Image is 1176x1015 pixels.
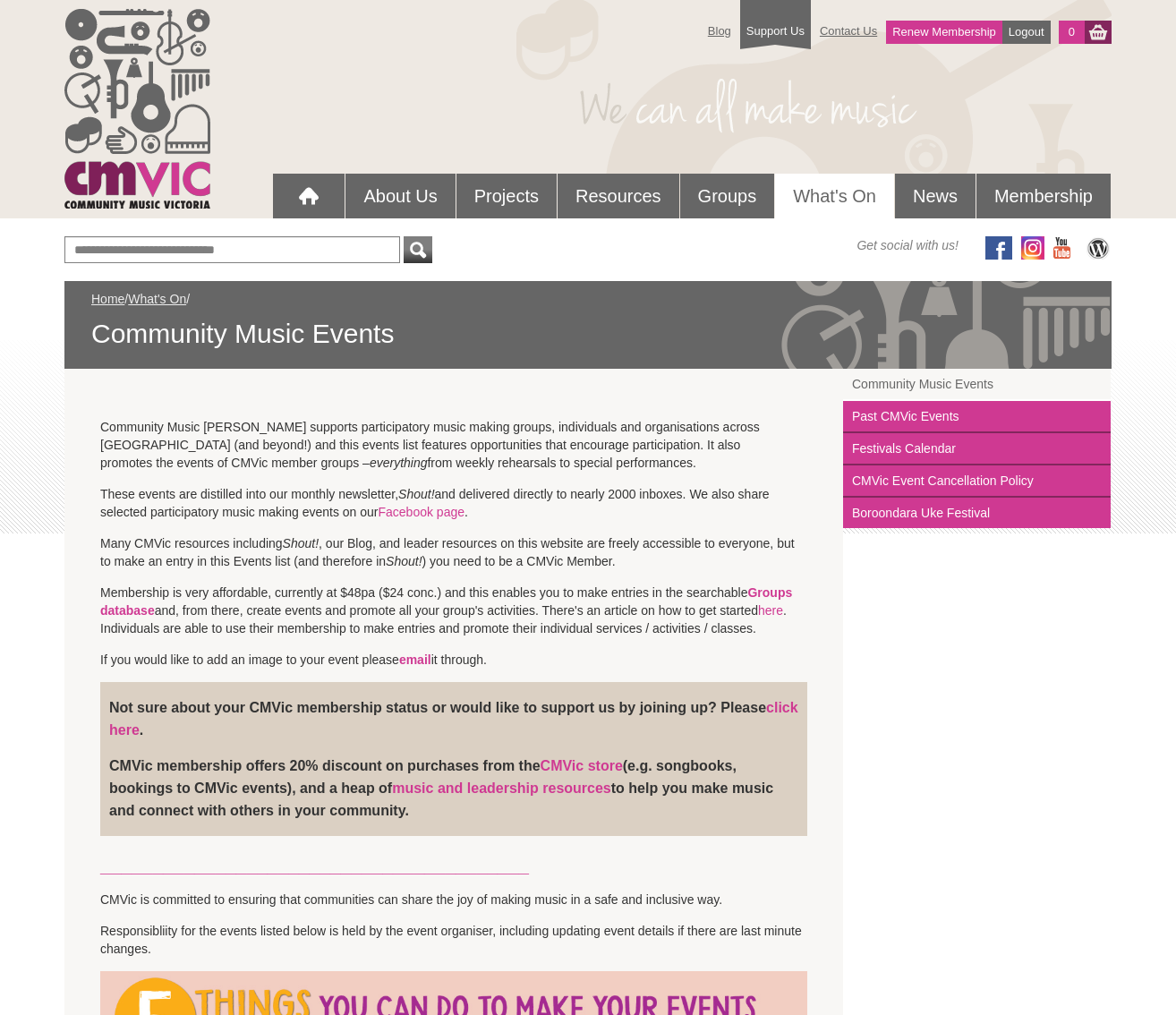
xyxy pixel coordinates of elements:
[109,700,798,738] a: click here
[100,485,807,521] p: These events are distilled into our monthly newsletter, and delivered directly to nearly 2000 inb...
[558,174,679,218] a: Resources
[91,290,1085,351] div: / /
[843,433,1111,465] a: Festivals Calendar
[1085,236,1112,260] img: CMVic Blog
[843,498,1111,528] a: Boroondara Uke Festival
[64,9,210,209] img: cmvic_logo.png
[399,652,431,667] a: email
[370,456,428,470] em: everything
[91,292,124,306] a: Home
[758,603,783,618] a: here
[378,505,464,519] a: Facebook page
[392,780,611,796] a: music and leadership resources
[100,854,807,877] h3: _________________________________________
[541,758,623,773] a: CMVic store
[100,651,807,669] p: If you would like to add an image to your event please it through.
[843,465,1111,498] a: CMVic Event Cancellation Policy
[345,174,455,218] a: About Us
[100,922,807,958] p: Responsibliity for the events listed below is held by the event organiser, including updating eve...
[1021,236,1044,260] img: icon-instagram.png
[100,584,807,637] p: Membership is very affordable, currently at $48pa ($24 conc.) and this enables you to make entrie...
[775,174,894,218] a: What's On
[680,174,775,218] a: Groups
[1002,21,1051,44] a: Logout
[100,418,807,472] p: Community Music [PERSON_NAME] supports participatory music making groups, individuals and organis...
[1059,21,1085,44] a: 0
[895,174,976,218] a: News
[811,15,886,47] a: Contact Us
[128,292,186,306] a: What's On
[398,487,434,501] em: Shout!
[456,174,557,218] a: Projects
[109,700,798,738] strong: Not sure about your CMVic membership status or would like to support us by joining up? Please .
[843,369,1111,401] a: Community Music Events
[283,536,319,550] em: Shout!
[699,15,740,47] a: Blog
[91,317,1085,351] span: Community Music Events
[843,401,1111,433] a: Past CMVic Events
[100,534,807,570] p: Many CMVic resources including , our Blog, and leader resources on this website are freely access...
[100,891,807,908] p: CMVic is committed to ensuring that communities can share the joy of making music in a safe and i...
[976,174,1111,218] a: Membership
[856,236,959,254] span: Get social with us!
[886,21,1002,44] a: Renew Membership
[386,554,422,568] em: Shout!
[109,758,773,818] strong: CMVic membership offers 20% discount on purchases from the (e.g. songbooks, bookings to CMVic eve...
